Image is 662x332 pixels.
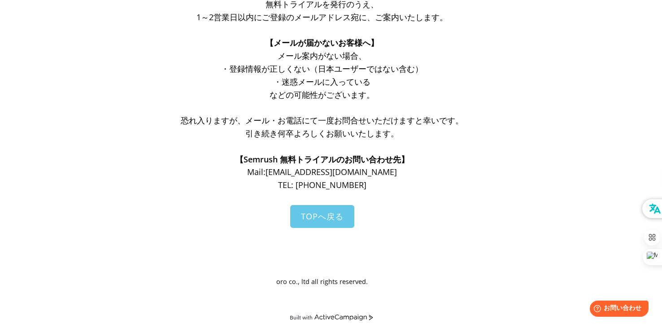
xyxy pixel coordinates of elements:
span: 1～2営業日以内にご登録のメールアドレス宛に、ご案内いたします。 [196,12,448,22]
span: TEL: [PHONE_NUMBER] [278,179,366,190]
span: TOPへ戻る [301,211,344,222]
span: などの可能性がございます。 [270,89,375,100]
div: Built with [290,314,313,321]
span: ・迷惑メールに入っている [274,76,370,87]
iframe: Help widget launcher [582,297,652,322]
span: 恐れ入りますが、メール・お電話にて一度お問合せいただけますと幸いです。 [181,115,463,126]
span: oro co., ltd all rights reserved. [276,277,368,286]
span: メール案内がない場合、 [278,50,366,61]
span: 【メールが届かないお客様へ】 [266,37,379,48]
span: ・登録情報が正しくない（日本ユーザーではない含む） [221,63,423,74]
span: 引き続き何卒よろしくお願いいたします。 [245,128,399,139]
span: Mail: [EMAIL_ADDRESS][DOMAIN_NAME] [247,166,397,177]
span: 【Semrush 無料トライアルのお問い合わせ先】 [235,154,409,165]
a: TOPへ戻る [290,205,354,228]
